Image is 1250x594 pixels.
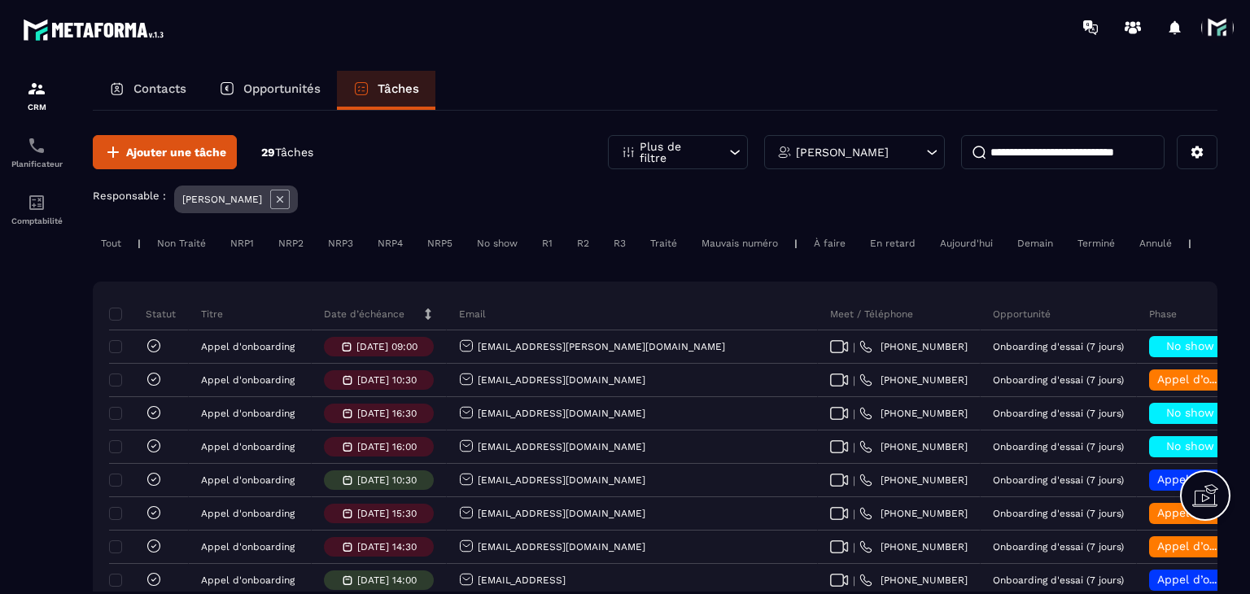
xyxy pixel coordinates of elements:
[419,234,461,253] div: NRP5
[357,574,417,586] p: [DATE] 14:00
[993,308,1051,321] p: Opportunité
[993,441,1124,452] p: Onboarding d'essai (7 jours)
[203,71,337,110] a: Opportunités
[993,341,1124,352] p: Onboarding d'essai (7 jours)
[27,136,46,155] img: scheduler
[243,81,321,96] p: Opportunités
[4,159,69,168] p: Planificateur
[993,474,1124,486] p: Onboarding d'essai (7 jours)
[270,234,312,253] div: NRP2
[201,441,295,452] p: Appel d'onboarding
[4,67,69,124] a: formationformationCRM
[853,574,855,587] span: |
[859,507,968,520] a: [PHONE_NUMBER]
[27,79,46,98] img: formation
[378,81,419,96] p: Tâches
[201,308,223,321] p: Titre
[149,234,214,253] div: Non Traité
[138,238,141,249] p: |
[859,540,968,553] a: [PHONE_NUMBER]
[796,146,889,158] p: [PERSON_NAME]
[859,440,968,453] a: [PHONE_NUMBER]
[642,234,685,253] div: Traité
[806,234,854,253] div: À faire
[201,374,295,386] p: Appel d'onboarding
[1166,406,1214,419] span: No show
[23,15,169,45] img: logo
[357,408,417,419] p: [DATE] 16:30
[853,441,855,453] span: |
[275,146,313,159] span: Tâches
[93,135,237,169] button: Ajouter une tâche
[357,474,417,486] p: [DATE] 10:30
[1166,439,1214,452] span: No show
[222,234,262,253] div: NRP1
[830,308,913,321] p: Meet / Téléphone
[357,541,417,553] p: [DATE] 14:30
[859,340,968,353] a: [PHONE_NUMBER]
[993,374,1124,386] p: Onboarding d'essai (7 jours)
[27,193,46,212] img: accountant
[1009,234,1061,253] div: Demain
[993,408,1124,419] p: Onboarding d'essai (7 jours)
[337,71,435,110] a: Tâches
[126,144,226,160] span: Ajouter une tâche
[182,194,262,205] p: [PERSON_NAME]
[93,190,166,202] p: Responsable :
[356,341,417,352] p: [DATE] 09:00
[324,308,404,321] p: Date d’échéance
[993,508,1124,519] p: Onboarding d'essai (7 jours)
[201,474,295,486] p: Appel d'onboarding
[1166,339,1214,352] span: No show
[4,216,69,225] p: Comptabilité
[113,308,176,321] p: Statut
[201,408,295,419] p: Appel d'onboarding
[320,234,361,253] div: NRP3
[369,234,411,253] div: NRP4
[261,145,313,160] p: 29
[993,541,1124,553] p: Onboarding d'essai (7 jours)
[859,574,968,587] a: [PHONE_NUMBER]
[93,71,203,110] a: Contacts
[1188,238,1191,249] p: |
[853,374,855,387] span: |
[932,234,1001,253] div: Aujourd'hui
[1069,234,1123,253] div: Terminé
[853,508,855,520] span: |
[605,234,634,253] div: R3
[357,508,417,519] p: [DATE] 15:30
[640,141,711,164] p: Plus de filtre
[534,234,561,253] div: R1
[862,234,924,253] div: En retard
[4,181,69,238] a: accountantaccountantComptabilité
[794,238,798,249] p: |
[1149,308,1177,321] p: Phase
[853,341,855,353] span: |
[993,574,1124,586] p: Onboarding d'essai (7 jours)
[201,341,295,352] p: Appel d'onboarding
[357,374,417,386] p: [DATE] 10:30
[357,441,417,452] p: [DATE] 16:00
[4,103,69,111] p: CRM
[133,81,186,96] p: Contacts
[201,508,295,519] p: Appel d'onboarding
[1131,234,1180,253] div: Annulé
[853,408,855,420] span: |
[859,474,968,487] a: [PHONE_NUMBER]
[93,234,129,253] div: Tout
[853,474,855,487] span: |
[201,574,295,586] p: Appel d'onboarding
[4,124,69,181] a: schedulerschedulerPlanificateur
[853,541,855,553] span: |
[469,234,526,253] div: No show
[693,234,786,253] div: Mauvais numéro
[859,407,968,420] a: [PHONE_NUMBER]
[459,308,486,321] p: Email
[569,234,597,253] div: R2
[201,541,295,553] p: Appel d'onboarding
[859,373,968,387] a: [PHONE_NUMBER]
